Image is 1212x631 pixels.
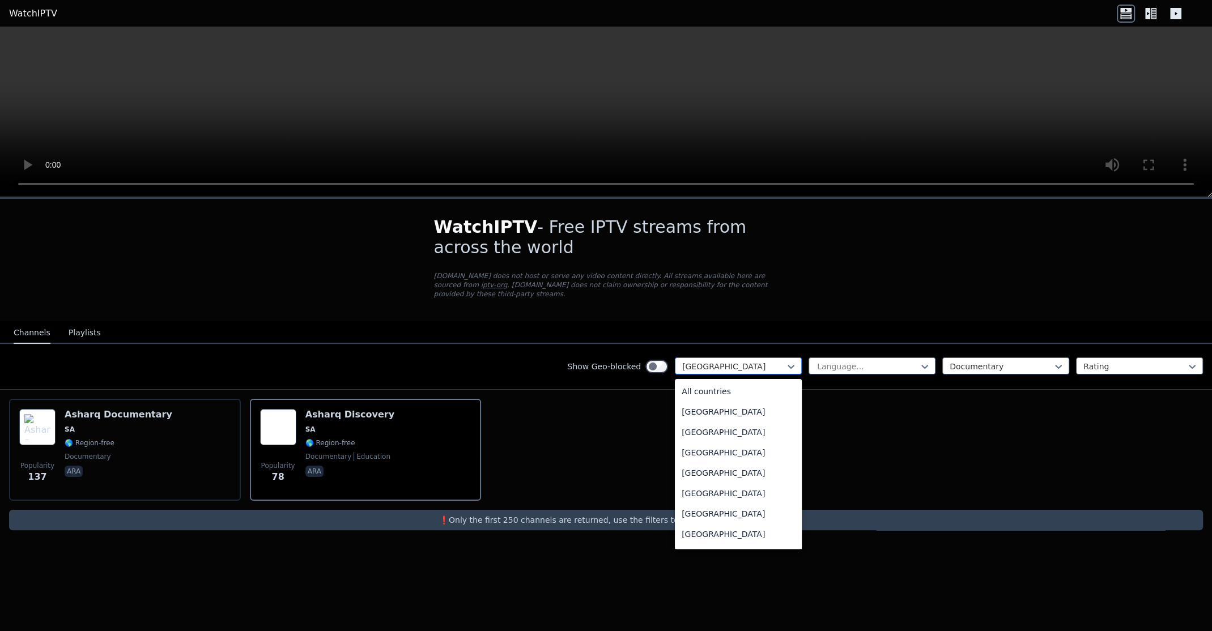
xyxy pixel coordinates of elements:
h6: Asharq Documentary [65,409,172,420]
div: Aruba [675,544,802,565]
h1: - Free IPTV streams from across the world [434,217,779,258]
span: SA [305,425,316,434]
h6: Asharq Discovery [305,409,394,420]
label: Show Geo-blocked [567,361,641,372]
span: Popularity [261,461,295,470]
span: Popularity [20,461,54,470]
div: [GEOGRAPHIC_DATA] [675,402,802,422]
p: [DOMAIN_NAME] does not host or serve any video content directly. All streams available here are s... [434,271,779,299]
p: ara [65,466,83,477]
div: [GEOGRAPHIC_DATA] [675,422,802,442]
p: ara [305,466,324,477]
img: Asharq Documentary [19,409,56,445]
div: [GEOGRAPHIC_DATA] [675,483,802,504]
img: Asharq Discovery [260,409,296,445]
span: education [354,452,390,461]
button: Channels [14,322,50,344]
span: 🌎 Region-free [305,438,355,447]
span: SA [65,425,75,434]
button: Playlists [69,322,101,344]
div: All countries [675,381,802,402]
span: documentary [65,452,111,461]
span: 137 [28,470,46,484]
span: WatchIPTV [434,217,538,237]
div: [GEOGRAPHIC_DATA] [675,524,802,544]
a: iptv-org [481,281,508,289]
div: [GEOGRAPHIC_DATA] [675,504,802,524]
a: WatchIPTV [9,7,57,20]
span: documentary [305,452,352,461]
p: ❗️Only the first 250 channels are returned, use the filters to narrow down channels. [14,514,1198,526]
div: [GEOGRAPHIC_DATA] [675,442,802,463]
span: 78 [271,470,284,484]
span: 🌎 Region-free [65,438,114,447]
div: [GEOGRAPHIC_DATA] [675,463,802,483]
